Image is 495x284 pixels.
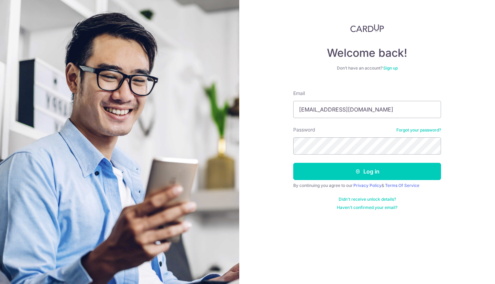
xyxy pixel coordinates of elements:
[293,65,441,71] div: Don’t have an account?
[396,127,441,133] a: Forgot your password?
[337,205,397,210] a: Haven't confirmed your email?
[293,90,305,97] label: Email
[350,24,384,32] img: CardUp Logo
[293,126,315,133] label: Password
[293,46,441,60] h4: Welcome back!
[353,183,382,188] a: Privacy Policy
[385,183,419,188] a: Terms Of Service
[383,65,398,71] a: Sign up
[293,163,441,180] button: Log in
[339,197,396,202] a: Didn't receive unlock details?
[293,183,441,188] div: By continuing you agree to our &
[293,101,441,118] input: Enter your Email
